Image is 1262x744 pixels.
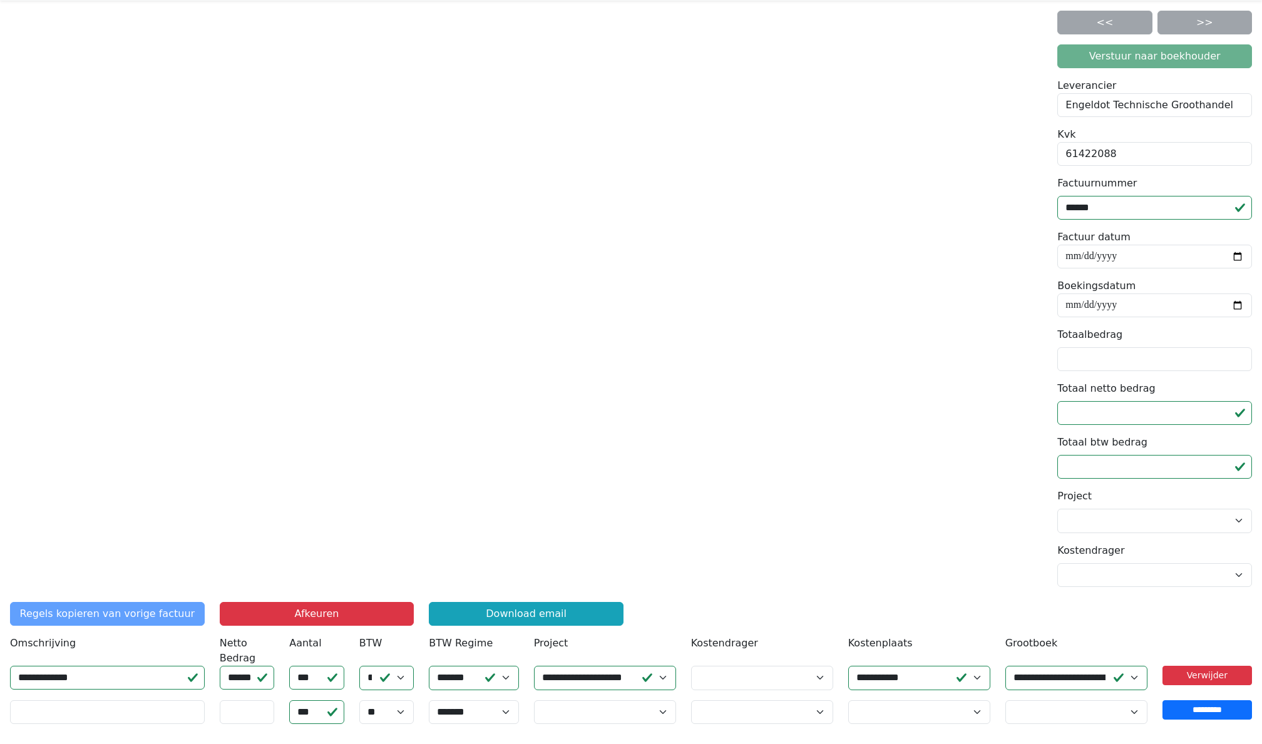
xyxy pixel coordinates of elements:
[1005,636,1058,651] label: Grootboek
[220,602,414,626] button: Afkeuren
[848,636,913,651] label: Kostenplaats
[359,636,382,651] label: BTW
[10,636,76,651] label: Omschrijving
[429,636,493,651] label: BTW Regime
[1057,327,1122,342] label: Totaalbedrag
[1057,230,1131,245] label: Factuur datum
[1057,127,1075,142] label: Kvk
[1057,278,1136,293] label: Boekingsdatum
[1057,435,1147,450] label: Totaal btw bedrag
[1057,142,1252,166] div: 61422088
[691,636,758,651] label: Kostendrager
[1057,78,1116,93] label: Leverancier
[429,602,623,626] a: Download email
[1057,93,1252,117] div: Engeldot Technische Groothandel
[1057,176,1137,191] label: Factuurnummer
[1057,489,1092,504] label: Project
[289,636,321,651] label: Aantal
[1057,381,1155,396] label: Totaal netto bedrag
[1162,666,1252,685] a: Verwijder
[220,636,275,666] label: Netto Bedrag
[534,636,568,651] label: Project
[1057,543,1124,558] label: Kostendrager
